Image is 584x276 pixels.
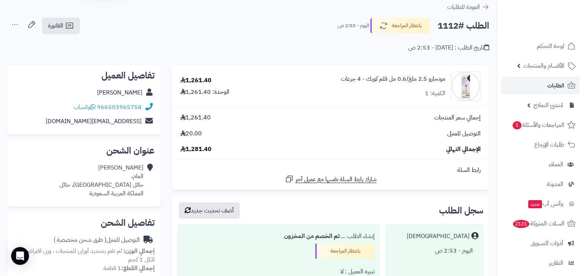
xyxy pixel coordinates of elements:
[341,75,445,83] a: مونجارو 2.5 ملغ/0.6 مل قلم كويك - 4 جرعات
[13,146,155,155] h2: عنوان الشحن
[447,3,489,12] a: العودة للطلبات
[296,175,377,184] span: شارك رابط السلة نفسها مع عميل آخر
[501,37,580,55] a: لوحة التحكم
[513,121,522,130] span: 1
[338,22,369,29] small: اليوم - 2:53 ص
[439,206,483,215] h3: سجل الطلب
[315,244,375,259] div: بانتظار المراجعة
[527,199,563,209] span: وآتس آب
[284,232,340,241] b: تم الخصم من المخزون
[121,264,155,273] strong: إجمالي القطع:
[285,174,377,184] a: شارك رابط السلة نفسها مع عميل آخر
[97,103,142,112] a: 966503965758
[48,21,63,30] span: الفاتورة
[180,88,229,96] div: الوحدة: 1,261.40
[438,18,489,33] h2: الطلب #1112
[533,100,563,110] span: مُنشئ النماذج
[11,247,29,265] div: Open Intercom Messenger
[24,247,155,264] span: لم تقم بتحديد أوزان للمنتجات ، وزن افتراضي للكل 1 كجم
[447,3,480,12] span: العودة للطلبات
[180,129,202,138] span: 20.00
[513,220,530,228] span: 2131
[434,113,481,122] span: إجمالي سعر المنتجات
[512,218,564,229] span: السلات المتروكة
[501,215,580,232] a: السلات المتروكة2131
[103,264,155,273] small: 1 قطعة
[549,258,563,268] span: التقارير
[501,234,580,252] a: أدوات التسويق
[501,155,580,173] a: العملاء
[13,218,155,227] h2: تفاصيل الشحن
[97,88,142,97] a: [PERSON_NAME]
[523,61,564,71] span: الأقسام والمنتجات
[446,145,481,154] span: الإجمالي النهائي
[501,254,580,272] a: التقارير
[501,136,580,154] a: طلبات الإرجاع
[501,116,580,134] a: المراجعات والأسئلة1
[537,41,564,51] span: لوحة التحكم
[179,202,240,219] button: أضف تحديث جديد
[501,195,580,213] a: وآتس آبجديد
[534,139,564,150] span: طلبات الإرجاع
[425,89,445,98] div: الكمية: 1
[180,113,211,122] span: 1,261.40
[501,175,580,193] a: المدونة
[180,76,212,85] div: 1,261.40
[547,80,564,91] span: الطلبات
[13,71,155,80] h2: تفاصيل العميل
[512,120,564,130] span: المراجعات والأسئلة
[533,16,577,32] img: logo-2.png
[175,166,486,174] div: رابط السلة
[501,77,580,94] a: الطلبات
[549,159,563,170] span: العملاء
[183,229,375,244] div: إنشاء الطلب ....
[528,200,542,208] span: جديد
[123,247,155,256] strong: إجمالي الوزن:
[451,71,480,101] img: 1752134925-Mounjaro%202.5mg-0.6ml%20pen%20bx4-90x90.jpg
[59,164,143,198] div: [PERSON_NAME] العام، حائل [GEOGRAPHIC_DATA]، حائل المملكة العربية السعودية
[54,236,140,244] div: التوصيل للمنزل
[42,17,80,34] a: الفاتورة
[46,117,142,126] a: [EMAIL_ADDRESS][DOMAIN_NAME]
[547,179,563,189] span: المدونة
[407,232,470,241] div: [DEMOGRAPHIC_DATA]
[74,103,96,112] a: واتساب
[531,238,563,248] span: أدوات التسويق
[370,18,430,33] button: بانتظار المراجعة
[408,44,489,52] div: تاريخ الطلب : [DATE] - 2:53 ص
[54,235,106,244] span: ( طرق شحن مخصصة )
[180,145,212,154] span: 1,281.40
[447,129,481,138] span: التوصيل للمنزل
[390,244,478,258] div: اليوم - 2:53 ص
